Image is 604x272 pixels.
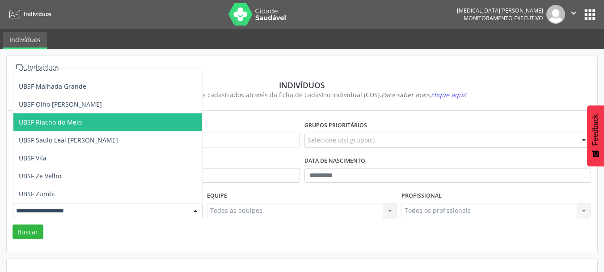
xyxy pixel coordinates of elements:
span: Monitoramento Executivo [464,14,543,22]
div: [MEDICAL_DATA][PERSON_NAME] [457,7,543,14]
span: Indivíduos [24,10,51,18]
a: Indivíduos [3,32,47,49]
button: apps [582,7,598,22]
a:  Indivíduos [13,61,60,74]
button: Feedback - Mostrar pesquisa [587,105,604,166]
span: UBSF Malhada Grande [19,82,86,91]
span: UBSF Saulo Leal [PERSON_NAME] [19,136,118,144]
span: UBSF Olho [PERSON_NAME] [19,100,102,108]
span: UBSF Ze Velho [19,172,61,180]
label: Data de nascimento [304,154,365,168]
label: Grupos prioritários [304,119,367,133]
span: UBSF Zumbi [19,190,55,198]
span: UBSF Vila [19,154,46,162]
span: UBSF Riacho do Meio [19,118,82,126]
div: Indivíduos [26,61,60,74]
i:  [569,8,579,18]
span: Selecione o(s) grupo(s) [308,135,375,145]
span: clique aqui! [431,91,466,99]
label: Profissional [401,189,442,203]
div: Visualize os indivíduos cadastrados através da ficha de cadastro individual (CDS). [19,90,585,99]
span: Feedback [591,114,600,146]
label: Equipe [207,189,227,203]
img: img [546,5,565,24]
a: Indivíduos [6,7,51,22]
i: Para saber mais, [381,91,466,99]
div: Indivíduos [19,80,585,90]
button:  [565,5,582,24]
i:  [13,61,26,74]
button: Buscar [13,225,43,240]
